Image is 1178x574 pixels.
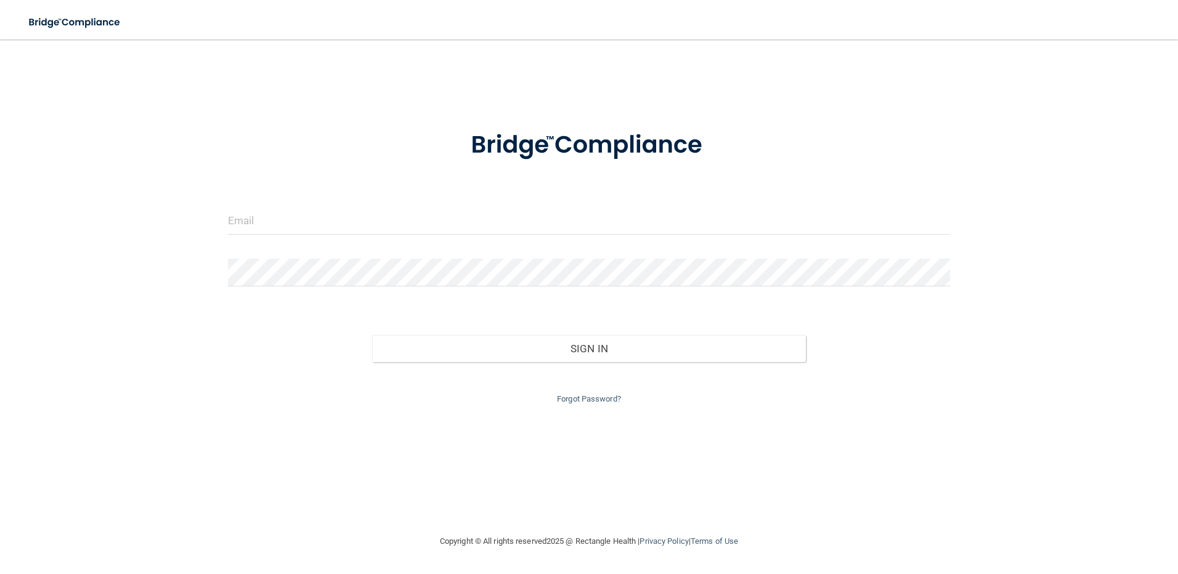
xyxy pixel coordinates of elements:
[372,335,806,362] button: Sign In
[364,522,814,561] div: Copyright © All rights reserved 2025 @ Rectangle Health | |
[18,10,132,35] img: bridge_compliance_login_screen.278c3ca4.svg
[640,536,688,546] a: Privacy Policy
[557,394,621,403] a: Forgot Password?
[228,207,951,235] input: Email
[445,113,733,177] img: bridge_compliance_login_screen.278c3ca4.svg
[691,536,738,546] a: Terms of Use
